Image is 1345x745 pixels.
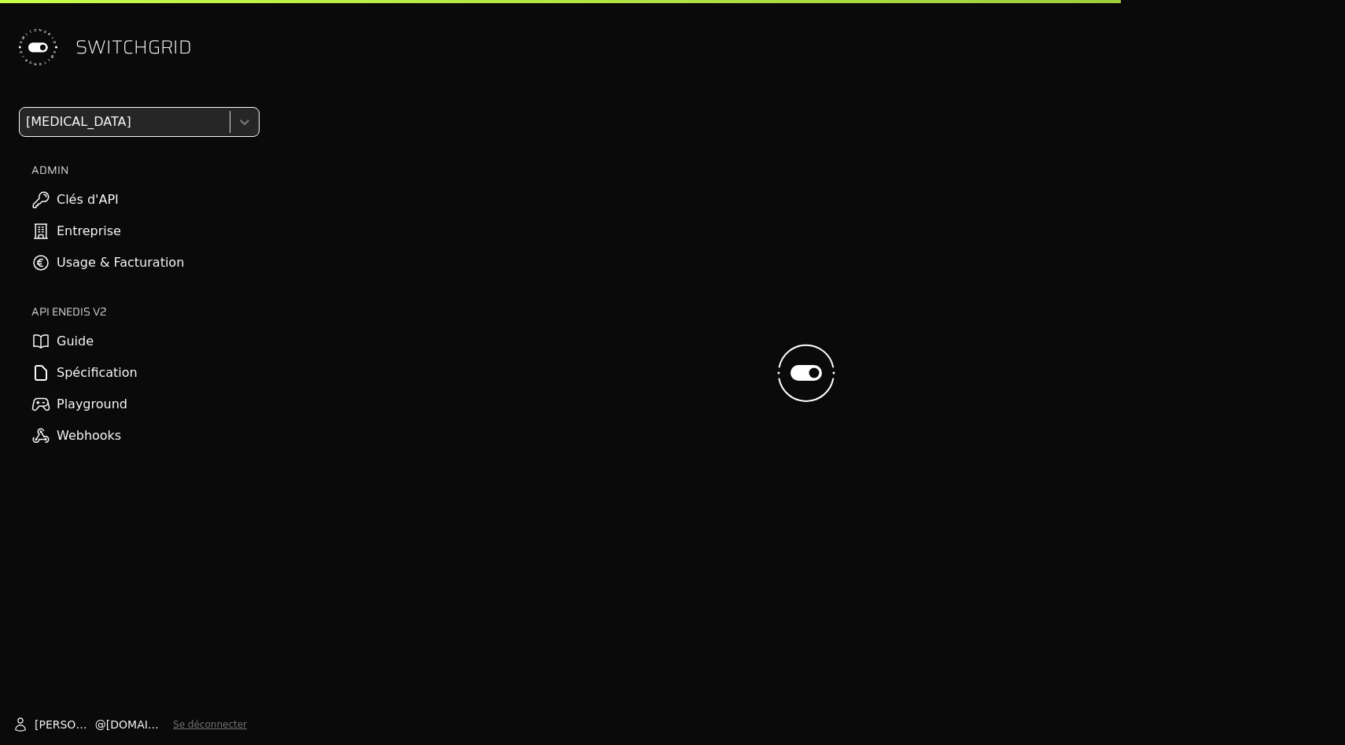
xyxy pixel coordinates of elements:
span: [DOMAIN_NAME] [106,717,167,732]
h2: API ENEDIS v2 [31,304,260,319]
span: [PERSON_NAME] [35,717,95,732]
h2: ADMIN [31,162,260,178]
span: @ [95,717,106,732]
img: Switchgrid Logo [13,22,63,72]
button: Se déconnecter [173,718,247,731]
span: SWITCHGRID [76,35,192,60]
